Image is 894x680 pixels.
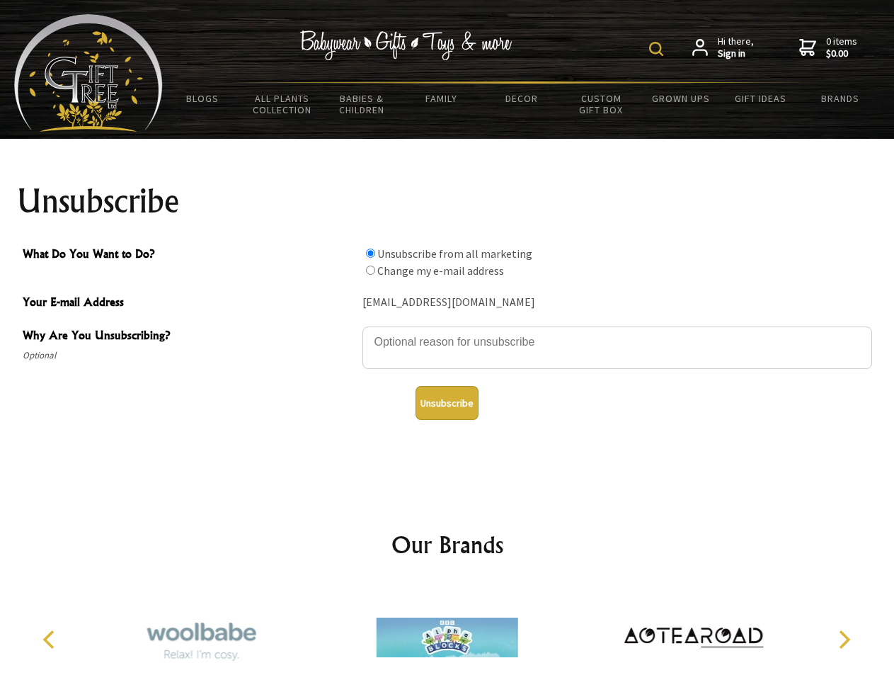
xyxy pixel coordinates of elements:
span: Why Are You Unsubscribing? [23,327,355,347]
span: What Do You Want to Do? [23,245,355,266]
a: Gift Ideas [721,84,801,113]
div: [EMAIL_ADDRESS][DOMAIN_NAME] [362,292,872,314]
a: Family [402,84,482,113]
h1: Unsubscribe [17,184,878,218]
h2: Our Brands [28,528,866,562]
label: Unsubscribe from all marketing [377,246,532,261]
a: BLOGS [163,84,243,113]
a: 0 items$0.00 [799,35,857,60]
textarea: Why Are You Unsubscribing? [362,327,872,369]
span: Hi there, [718,35,754,60]
button: Previous [35,624,67,655]
strong: Sign in [718,47,754,60]
button: Next [828,624,859,655]
a: All Plants Collection [243,84,323,125]
a: Decor [481,84,561,113]
strong: $0.00 [826,47,857,60]
button: Unsubscribe [416,386,478,420]
a: Hi there,Sign in [692,35,754,60]
img: Babyware - Gifts - Toys and more... [14,14,163,132]
a: Custom Gift Box [561,84,641,125]
a: Brands [801,84,881,113]
span: 0 items [826,35,857,60]
label: Change my e-mail address [377,263,504,278]
input: What Do You Want to Do? [366,249,375,258]
input: What Do You Want to Do? [366,266,375,275]
a: Grown Ups [641,84,721,113]
span: Your E-mail Address [23,293,355,314]
img: Babywear - Gifts - Toys & more [300,30,512,60]
img: product search [649,42,663,56]
a: Babies & Children [322,84,402,125]
span: Optional [23,347,355,364]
